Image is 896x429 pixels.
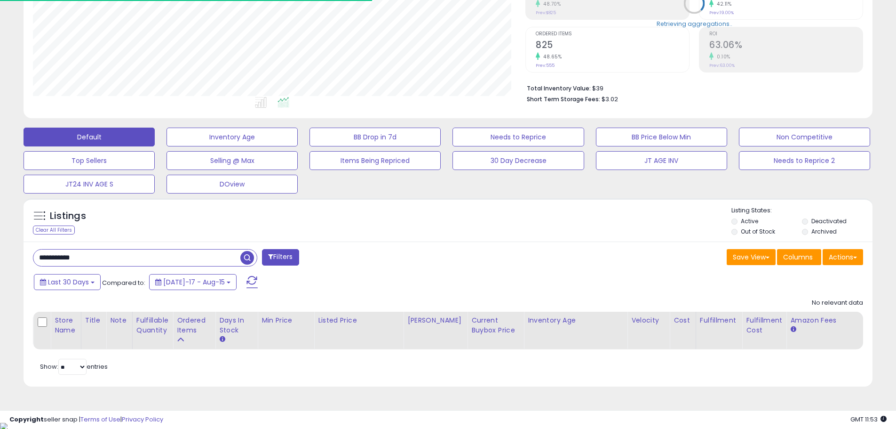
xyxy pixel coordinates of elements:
button: 30 Day Decrease [452,151,584,170]
div: Fulfillment Cost [746,316,782,335]
button: Actions [823,249,863,265]
button: Needs to Reprice 2 [739,151,870,170]
div: Note [110,316,128,325]
div: Clear All Filters [33,226,75,235]
div: Fulfillable Quantity [136,316,169,335]
button: Columns [777,249,821,265]
a: Privacy Policy [122,415,163,424]
div: Current Buybox Price [471,316,520,335]
div: Inventory Age [528,316,623,325]
div: Days In Stock [219,316,254,335]
button: Items Being Repriced [309,151,441,170]
button: JT24 INV AGE S [24,175,155,194]
div: No relevant data [812,299,863,308]
button: Filters [262,249,299,266]
span: Show: entries [40,362,108,371]
div: [PERSON_NAME] [407,316,463,325]
div: Velocity [631,316,666,325]
label: Deactivated [811,217,847,225]
div: Ordered Items [177,316,211,335]
span: 2025-09-16 11:53 GMT [850,415,887,424]
button: Selling @ Max [167,151,298,170]
div: seller snap | | [9,415,163,424]
small: Days In Stock. [219,335,225,344]
button: JT AGE INV [596,151,727,170]
h5: Listings [50,210,86,223]
span: Compared to: [102,278,145,287]
button: Non Competitive [739,128,870,146]
button: Default [24,128,155,146]
button: Last 30 Days [34,274,101,290]
button: Inventory Age [167,128,298,146]
div: Min Price [262,316,310,325]
button: DOview [167,175,298,194]
div: Listed Price [318,316,399,325]
div: Title [85,316,102,325]
button: Top Sellers [24,151,155,170]
button: BB Price Below Min [596,128,727,146]
button: Save View [727,249,776,265]
label: Out of Stock [741,227,775,235]
button: BB Drop in 7d [309,128,441,146]
div: Cost [674,316,692,325]
label: Active [741,217,758,225]
strong: Copyright [9,415,44,424]
label: Archived [811,227,837,235]
span: Last 30 Days [48,277,89,287]
button: [DATE]-17 - Aug-15 [149,274,237,290]
div: Fulfillment [700,316,738,325]
div: Retrieving aggregations.. [657,19,732,28]
p: Listing States: [731,206,872,215]
span: Columns [783,252,813,262]
span: [DATE]-17 - Aug-15 [163,277,225,287]
div: Store Name [55,316,77,335]
button: Needs to Reprice [452,128,584,146]
small: Amazon Fees. [790,325,796,334]
div: Amazon Fees [790,316,872,325]
a: Terms of Use [80,415,120,424]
